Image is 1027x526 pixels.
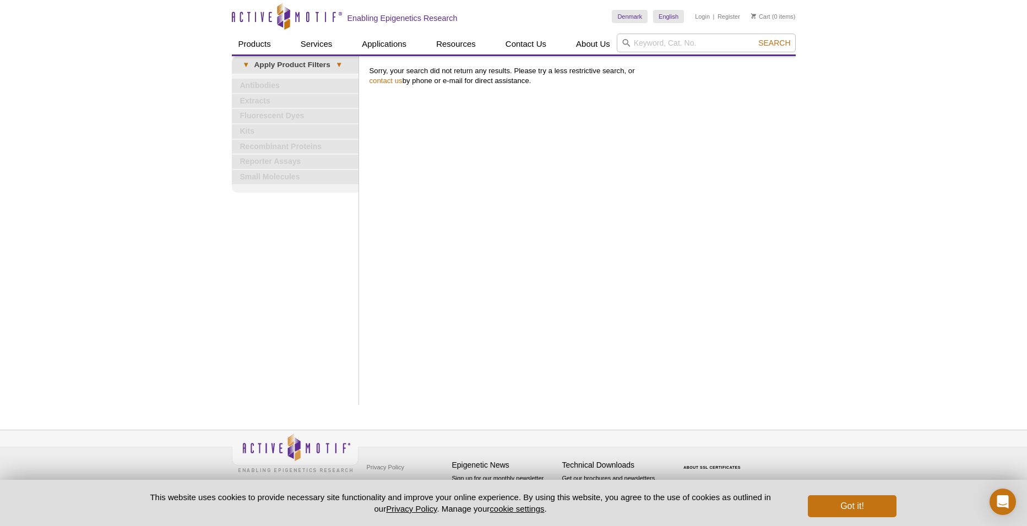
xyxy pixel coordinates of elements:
[808,495,896,517] button: Got it!
[237,60,254,70] span: ▾
[294,34,339,54] a: Services
[718,13,740,20] a: Register
[347,13,458,23] h2: Enabling Epigenetics Research
[232,140,358,154] a: Recombinant Proteins
[232,109,358,123] a: Fluorescent Dyes
[562,461,667,470] h4: Technical Downloads
[232,56,358,74] a: ▾Apply Product Filters▾
[755,38,794,48] button: Search
[232,34,278,54] a: Products
[758,39,790,47] span: Search
[612,10,648,23] a: Denmark
[672,450,755,474] table: Click to Verify - This site chose Symantec SSL for secure e-commerce and confidential communicati...
[369,66,790,86] p: Sorry, your search did not return any results. Please try a less restrictive search, or by phone ...
[232,94,358,108] a: Extracts
[990,489,1016,515] div: Open Intercom Messenger
[569,34,617,54] a: About Us
[364,475,422,492] a: Terms & Conditions
[653,10,684,23] a: English
[232,124,358,139] a: Kits
[131,491,790,514] p: This website uses cookies to provide necessary site functionality and improve your online experie...
[751,10,796,23] li: (0 items)
[751,13,756,19] img: Your Cart
[562,474,667,502] p: Get our brochures and newsletters, or request them by mail.
[499,34,553,54] a: Contact Us
[386,504,437,513] a: Privacy Policy
[364,459,407,475] a: Privacy Policy
[369,76,403,85] a: contact us
[330,60,347,70] span: ▾
[232,430,358,475] img: Active Motif,
[683,465,741,469] a: ABOUT SSL CERTIFICATES
[452,461,557,470] h4: Epigenetic News
[430,34,482,54] a: Resources
[452,474,557,511] p: Sign up for our monthly newsletter highlighting recent publications in the field of epigenetics.
[695,13,710,20] a: Login
[232,155,358,169] a: Reporter Assays
[490,504,544,513] button: cookie settings
[355,34,413,54] a: Applications
[617,34,796,52] input: Keyword, Cat. No.
[751,13,770,20] a: Cart
[232,170,358,184] a: Small Molecules
[232,79,358,93] a: Antibodies
[713,10,715,23] li: |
